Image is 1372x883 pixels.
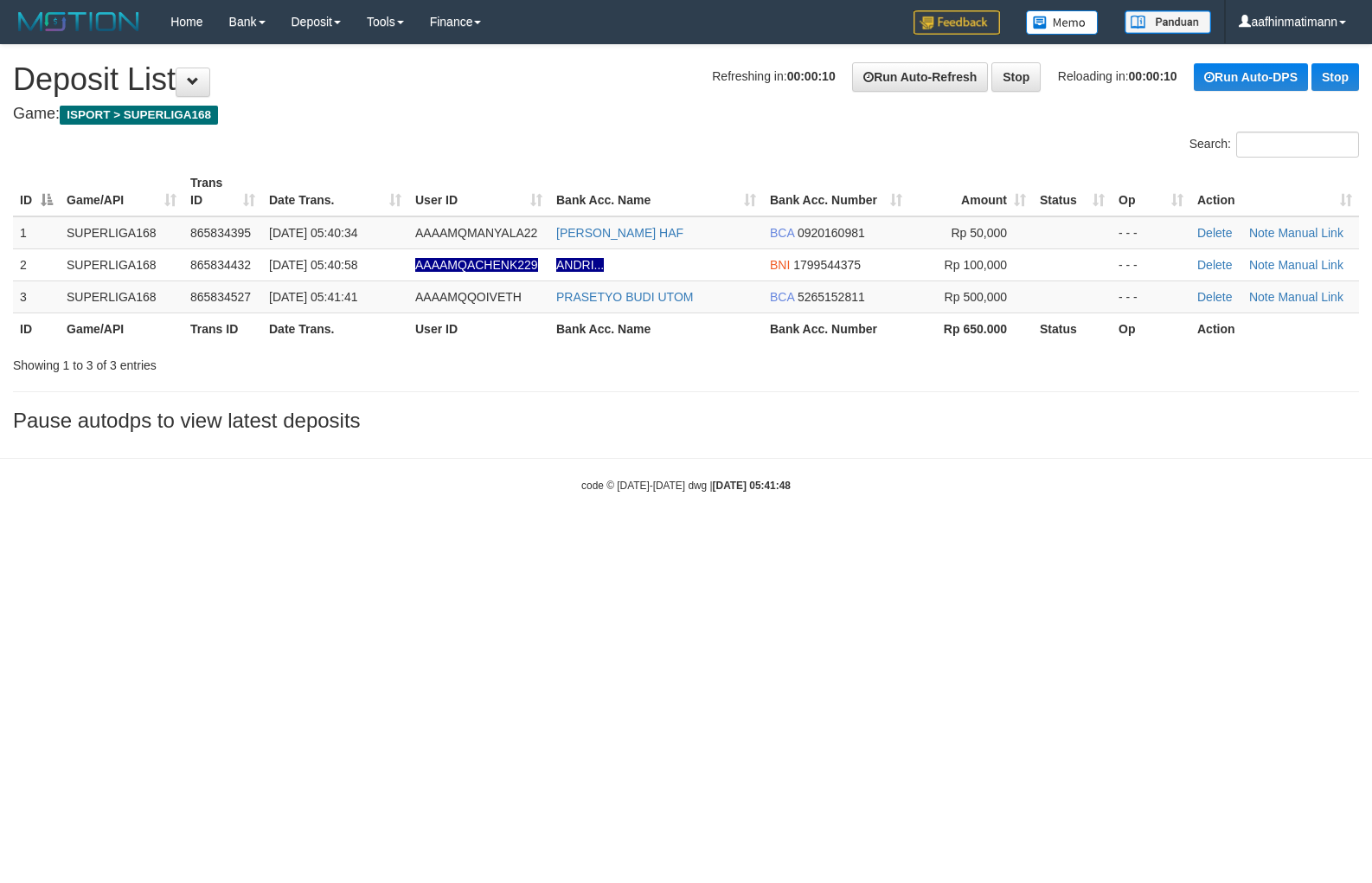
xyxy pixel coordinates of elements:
[914,10,1000,35] img: Feedback.jpg
[262,167,408,216] th: Date Trans.: activate to sort column ascending
[190,258,251,272] span: 865834432
[415,226,537,240] span: AAAAMQMANYALA22
[408,167,549,216] th: User ID: activate to sort column ascending
[556,290,693,304] a: PRASETYO BUDI UTOM
[60,313,183,345] th: Game/API
[909,167,1033,216] th: Amount: activate to sort column ascending
[190,290,251,304] span: 865834527
[1278,258,1343,272] a: Manual Link
[1189,132,1359,158] label: Search:
[1236,132,1359,158] input: Search:
[13,167,60,216] th: ID: activate to sort column descending
[763,313,909,345] th: Bank Acc. Number
[262,313,408,345] th: Date Trans.
[556,258,604,272] a: ANDRI...
[1112,313,1190,345] th: Op
[13,350,559,374] div: Showing 1 to 3 of 3 entries
[1311,63,1359,91] a: Stop
[60,106,218,125] span: ISPORT > SUPERLIGA168
[1190,313,1359,345] th: Action
[712,69,835,83] span: Refreshing in:
[1112,280,1190,313] td: - - -
[945,258,1007,272] span: Rp 100,000
[60,248,183,280] td: SUPERLIGA168
[1129,69,1177,83] strong: 00:00:10
[1197,258,1232,272] a: Delete
[13,280,60,313] td: 3
[1033,313,1112,345] th: Status
[1197,290,1232,304] a: Delete
[1249,290,1275,304] a: Note
[1125,10,1211,34] img: panduan.png
[60,167,183,216] th: Game/API: activate to sort column ascending
[13,409,1359,432] h3: Pause autodps to view latest deposits
[1026,10,1099,35] img: Button%20Memo.svg
[1194,63,1308,91] a: Run Auto-DPS
[793,258,861,272] span: Copy 1799544375 to clipboard
[951,226,1007,240] span: Rp 50,000
[13,216,60,249] td: 1
[787,69,836,83] strong: 00:00:10
[770,290,794,304] span: BCA
[1112,248,1190,280] td: - - -
[763,167,909,216] th: Bank Acc. Number: activate to sort column ascending
[549,313,763,345] th: Bank Acc. Name
[269,290,357,304] span: [DATE] 05:41:41
[1197,226,1232,240] a: Delete
[1112,216,1190,249] td: - - -
[60,216,183,249] td: SUPERLIGA168
[13,248,60,280] td: 2
[60,280,183,313] td: SUPERLIGA168
[13,9,144,35] img: MOTION_logo.png
[183,167,262,216] th: Trans ID: activate to sort column ascending
[770,226,794,240] span: BCA
[269,226,357,240] span: [DATE] 05:40:34
[415,290,522,304] span: AAAAMQQOIVETH
[1112,167,1190,216] th: Op: activate to sort column ascending
[408,313,549,345] th: User ID
[183,313,262,345] th: Trans ID
[1249,226,1275,240] a: Note
[1278,226,1343,240] a: Manual Link
[1278,290,1343,304] a: Manual Link
[1058,69,1177,83] span: Reloading in:
[581,480,791,492] small: code © [DATE]-[DATE] dwg |
[798,226,865,240] span: Copy 0920160981 to clipboard
[13,313,60,345] th: ID
[909,313,1033,345] th: Rp 650.000
[945,290,1007,304] span: Rp 500,000
[1190,167,1359,216] th: Action: activate to sort column ascending
[415,258,538,272] span: Nama rekening ada tanda titik/strip, harap diedit
[556,226,683,240] a: [PERSON_NAME] HAF
[798,290,865,304] span: Copy 5265152811 to clipboard
[549,167,763,216] th: Bank Acc. Name: activate to sort column ascending
[852,62,988,92] a: Run Auto-Refresh
[269,258,357,272] span: [DATE] 05:40:58
[190,226,251,240] span: 865834395
[13,106,1359,123] h4: Game:
[713,480,791,492] strong: [DATE] 05:41:48
[1249,258,1275,272] a: Note
[770,258,790,272] span: BNI
[13,62,1359,97] h1: Deposit List
[1033,167,1112,216] th: Status: activate to sort column ascending
[991,62,1041,92] a: Stop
